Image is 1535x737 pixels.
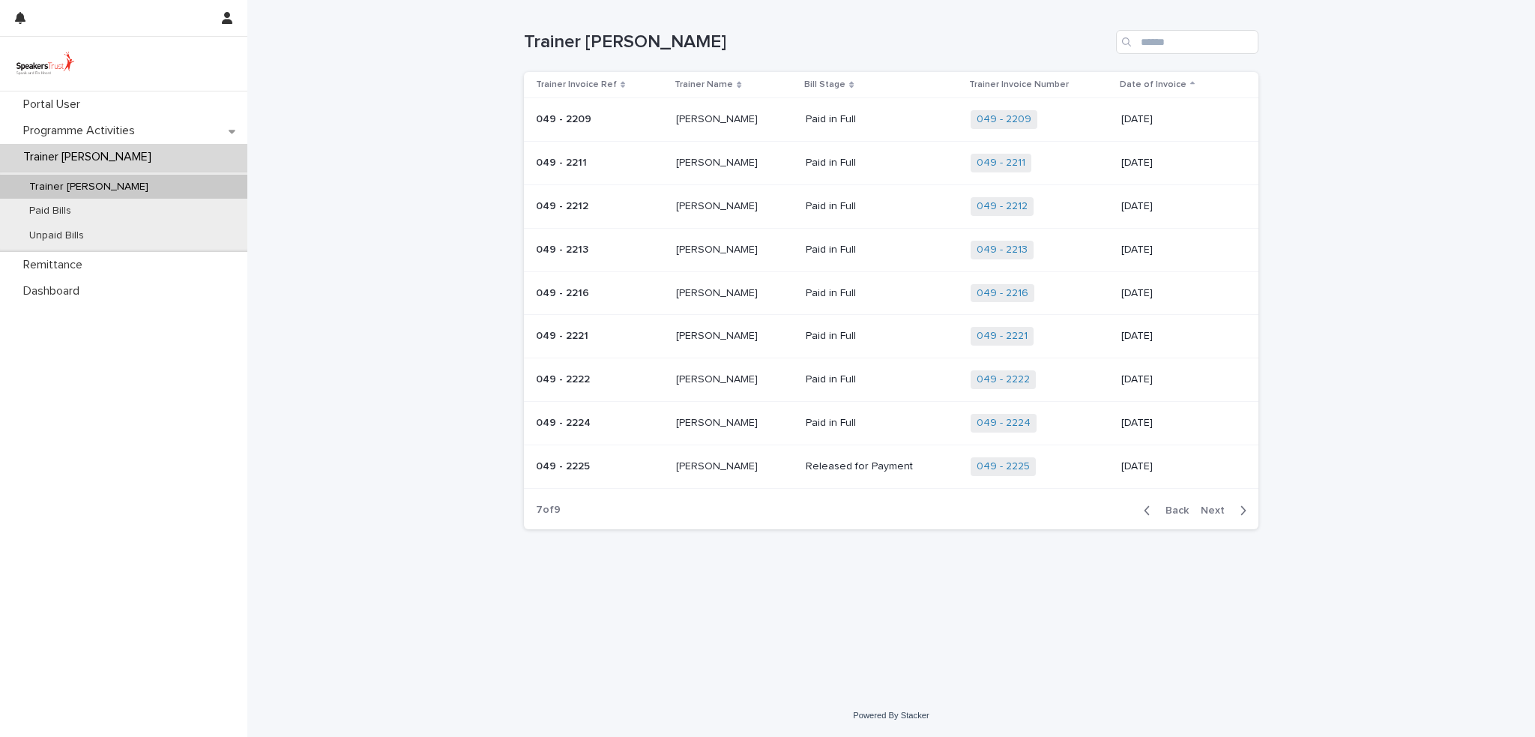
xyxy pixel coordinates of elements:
[676,457,761,473] p: [PERSON_NAME]
[977,287,1028,300] a: 049 - 2216
[1121,373,1234,386] p: [DATE]
[806,460,956,473] p: Released for Payment
[676,414,761,430] p: [PERSON_NAME]
[1121,417,1234,430] p: [DATE]
[804,76,845,93] p: Bill Stage
[536,76,617,93] p: Trainer Invoice Ref
[524,492,573,529] p: 7 of 9
[1121,244,1234,256] p: [DATE]
[676,197,761,213] p: [PERSON_NAME]
[977,373,1030,386] a: 049 - 2222
[524,401,1258,445] tr: 049 - 2224049 - 2224 [PERSON_NAME][PERSON_NAME] Paid in Full049 - 2224 [DATE]
[977,460,1030,473] a: 049 - 2225
[1121,113,1234,126] p: [DATE]
[524,142,1258,185] tr: 049 - 2211049 - 2211 [PERSON_NAME][PERSON_NAME] Paid in Full049 - 2211 [DATE]
[17,229,96,242] p: Unpaid Bills
[536,241,591,256] p: 049 - 2213
[806,200,956,213] p: Paid in Full
[524,31,1110,53] h1: Trainer [PERSON_NAME]
[524,271,1258,315] tr: 049 - 2216049 - 2216 [PERSON_NAME][PERSON_NAME] Paid in Full049 - 2216 [DATE]
[676,110,761,126] p: [PERSON_NAME]
[17,97,92,112] p: Portal User
[1132,504,1195,517] button: Back
[524,228,1258,271] tr: 049 - 2213049 - 2213 [PERSON_NAME][PERSON_NAME] Paid in Full049 - 2213 [DATE]
[1121,287,1234,300] p: [DATE]
[536,370,593,386] p: 049 - 2222
[536,457,593,473] p: 049 - 2225
[524,445,1258,488] tr: 049 - 2225049 - 2225 [PERSON_NAME][PERSON_NAME] Released for Payment049 - 2225 [DATE]
[806,330,956,343] p: Paid in Full
[977,113,1031,126] a: 049 - 2209
[853,711,929,720] a: Powered By Stacker
[806,244,956,256] p: Paid in Full
[536,284,592,300] p: 049 - 2216
[524,184,1258,228] tr: 049 - 2212049 - 2212 [PERSON_NAME][PERSON_NAME] Paid in Full049 - 2212 [DATE]
[977,330,1028,343] a: 049 - 2221
[1121,157,1234,169] p: [DATE]
[524,98,1258,142] tr: 049 - 2209049 - 2209 [PERSON_NAME][PERSON_NAME] Paid in Full049 - 2209 [DATE]
[1121,330,1234,343] p: [DATE]
[1121,200,1234,213] p: [DATE]
[536,197,591,213] p: 049 - 2212
[806,417,956,430] p: Paid in Full
[17,258,94,272] p: Remittance
[17,124,147,138] p: Programme Activities
[806,113,956,126] p: Paid in Full
[676,370,761,386] p: [PERSON_NAME]
[524,358,1258,402] tr: 049 - 2222049 - 2222 [PERSON_NAME][PERSON_NAME] Paid in Full049 - 2222 [DATE]
[1120,76,1186,93] p: Date of Invoice
[806,157,956,169] p: Paid in Full
[17,205,83,217] p: Paid Bills
[969,76,1069,93] p: Trainer Invoice Number
[806,373,956,386] p: Paid in Full
[1156,505,1189,516] span: Back
[977,157,1025,169] a: 049 - 2211
[524,315,1258,358] tr: 049 - 2221049 - 2221 [PERSON_NAME][PERSON_NAME] Paid in Full049 - 2221 [DATE]
[17,181,160,193] p: Trainer [PERSON_NAME]
[17,150,163,164] p: Trainer [PERSON_NAME]
[806,287,956,300] p: Paid in Full
[977,417,1031,430] a: 049 - 2224
[536,414,594,430] p: 049 - 2224
[1116,30,1258,54] input: Search
[536,110,594,126] p: 049 - 2209
[676,241,761,256] p: [PERSON_NAME]
[536,327,591,343] p: 049 - 2221
[12,49,79,79] img: UVamC7uQTJC0k9vuxGLS
[17,284,91,298] p: Dashboard
[1121,460,1234,473] p: [DATE]
[977,244,1028,256] a: 049 - 2213
[676,327,761,343] p: [PERSON_NAME]
[977,200,1028,213] a: 049 - 2212
[676,284,761,300] p: [PERSON_NAME]
[1195,504,1258,517] button: Next
[676,154,761,169] p: [PERSON_NAME]
[1201,505,1234,516] span: Next
[536,154,590,169] p: 049 - 2211
[675,76,733,93] p: Trainer Name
